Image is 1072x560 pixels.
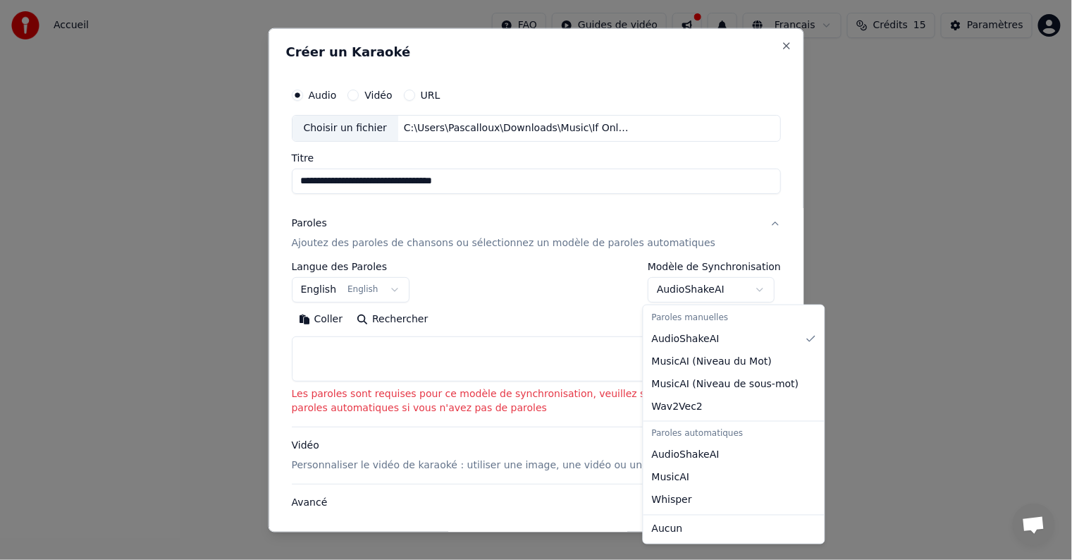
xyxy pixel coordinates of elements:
[652,400,703,414] span: Wav2Vec2
[646,308,822,328] div: Paroles manuelles
[652,355,772,369] span: MusicAI ( Niveau du Mot )
[652,471,690,485] span: MusicAI
[652,377,799,391] span: MusicAI ( Niveau de sous-mot )
[646,425,822,444] div: Paroles automatiques
[652,449,720,463] span: AudioShakeAI
[652,523,683,537] span: Aucun
[652,494,692,508] span: Whisper
[652,332,720,346] span: AudioShakeAI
